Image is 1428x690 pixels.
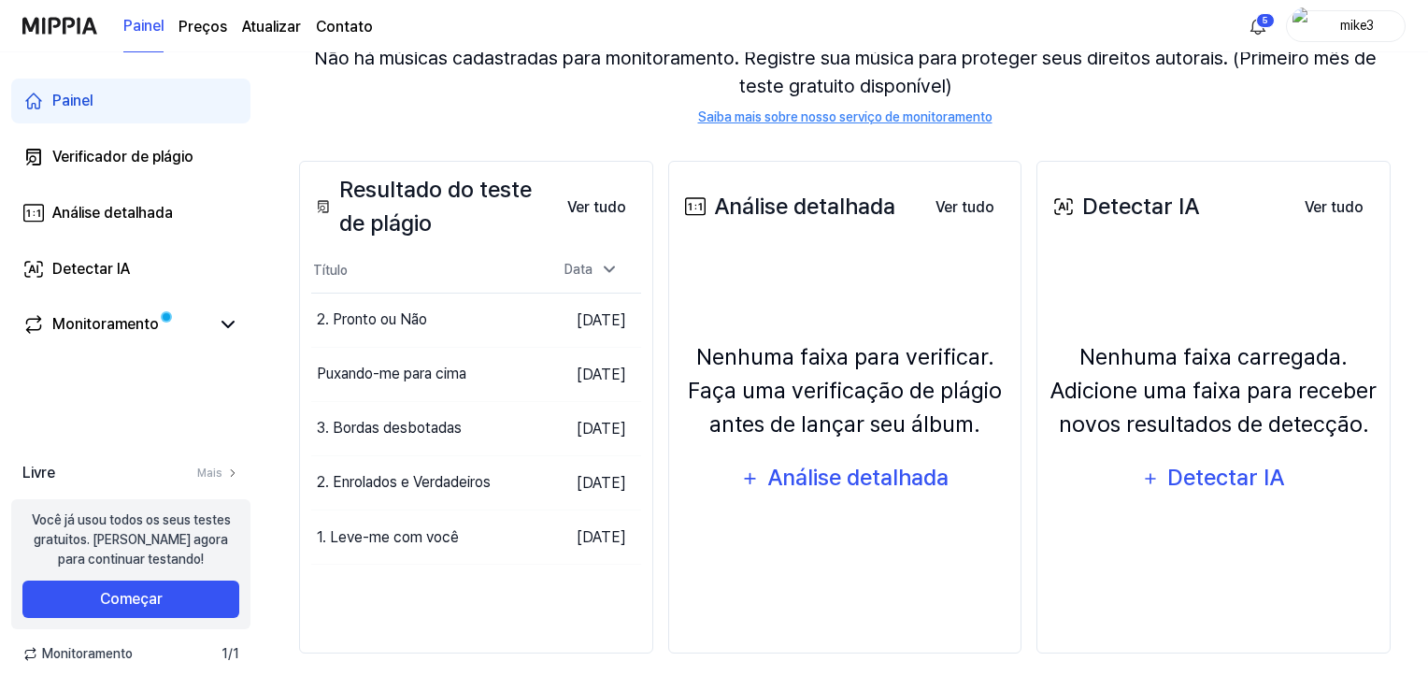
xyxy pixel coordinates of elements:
[316,18,373,36] font: Contato
[233,646,239,661] font: 1
[11,191,250,236] a: Análise detalhada
[317,310,427,328] font: 2. Pronto ou Não
[123,17,164,35] font: Painel
[317,419,462,437] font: 3. Bordas desbotadas
[52,204,173,222] font: Análise detalhada
[1292,7,1315,45] img: perfil
[316,16,373,38] a: Contato
[1263,15,1268,25] font: 5
[1167,464,1284,491] font: Detectar IA
[1286,10,1406,42] button: perfilmike3
[577,420,626,438] font: [DATE]
[11,79,250,123] a: Painel
[767,464,949,491] font: Análise detalhada
[577,528,626,546] font: [DATE]
[42,646,133,661] font: Monitoramento
[22,464,55,482] font: Livre
[52,260,130,278] font: Detectar IA
[577,474,626,492] font: [DATE]
[317,365,466,382] font: Puxando-me para cima
[921,189,1009,226] button: Ver tudo
[52,92,93,109] font: Painel
[197,467,222,480] font: Mais
[1340,18,1374,33] font: mike3
[197,465,239,482] a: Mais
[11,135,250,180] a: Verificador de plágio
[552,188,641,226] a: Ver tudo
[11,247,250,292] a: Detectar IA
[577,311,626,329] font: [DATE]
[123,1,164,52] a: Painel
[714,193,895,220] font: Análise detalhada
[729,456,961,501] button: Análise detalhada
[317,473,491,491] font: 2. Enrolados e Verdadeiros
[552,189,641,226] button: Ver tudo
[1290,188,1378,226] a: Ver tudo
[228,646,233,661] font: /
[313,263,348,278] font: Título
[935,198,994,216] font: Ver tudo
[221,646,228,661] font: 1
[921,188,1009,226] a: Ver tudo
[178,16,227,38] a: Preços
[52,315,159,333] font: Monitoramento
[317,528,459,546] font: 1. Leve-me com você
[1247,15,1269,37] img: 알림
[1305,198,1364,216] font: Ver tudo
[564,262,593,277] font: Data
[1082,193,1199,220] font: Detectar IA
[22,581,239,618] button: Começar
[242,16,301,38] a: Atualizar
[698,109,992,124] font: Saiba mais sobre nosso serviço de monitoramento
[1050,343,1377,438] font: Nenhuma faixa carregada. Adicione uma faixa para receber novos resultados de detecção.
[339,176,532,237] font: Resultado do teste de plágio
[22,313,209,336] a: Monitoramento
[688,343,1002,438] font: Nenhuma faixa para verificar. Faça uma verificação de plágio antes de lançar seu álbum.
[1130,456,1297,501] button: Detectar IA
[178,18,227,36] font: Preços
[52,148,193,165] font: Verificador de plágio
[242,18,301,36] font: Atualizar
[1290,189,1378,226] button: Ver tudo
[100,590,163,608] font: Começar
[32,512,231,567] font: Você já usou todos os seus testes gratuitos. [PERSON_NAME] agora para continuar testando!
[1243,11,1273,41] button: 알림5
[567,198,626,216] font: Ver tudo
[577,366,626,383] font: [DATE]
[698,108,992,127] a: Saiba mais sobre nosso serviço de monitoramento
